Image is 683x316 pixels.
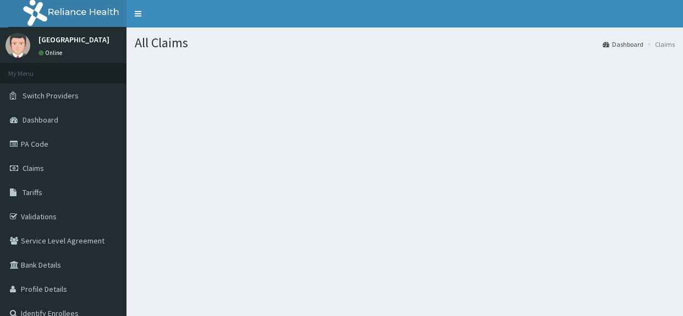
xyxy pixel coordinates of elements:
[5,33,30,58] img: User Image
[603,40,643,49] a: Dashboard
[23,163,44,173] span: Claims
[38,36,109,43] p: [GEOGRAPHIC_DATA]
[645,40,675,49] li: Claims
[23,115,58,125] span: Dashboard
[23,187,42,197] span: Tariffs
[38,49,65,57] a: Online
[23,91,79,101] span: Switch Providers
[135,36,675,50] h1: All Claims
